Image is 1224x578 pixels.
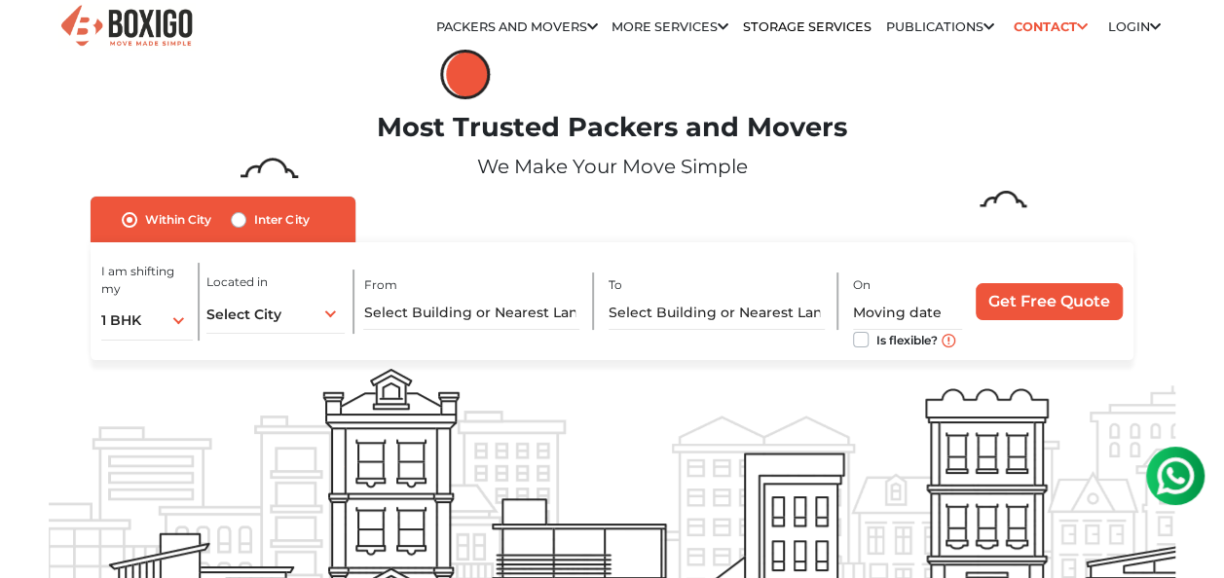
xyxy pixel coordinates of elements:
[19,19,58,58] img: whatsapp-icon.svg
[886,19,994,34] a: Publications
[1008,12,1094,42] a: Contact
[853,296,962,330] input: Moving date
[206,273,268,291] label: Located in
[609,296,825,330] input: Select Building or Nearest Landmark
[101,263,193,298] label: I am shifting my
[976,283,1123,320] input: Get Free Quote
[1108,19,1161,34] a: Login
[876,328,938,348] label: Is flexible?
[101,311,141,329] span: 1 BHK
[145,208,211,232] label: Within City
[363,276,396,294] label: From
[742,19,871,34] a: Storage Services
[58,3,195,51] img: Boxigo
[49,152,1174,181] p: We Make Your Move Simple
[436,19,598,34] a: Packers and Movers
[206,306,281,323] span: Select City
[612,19,728,34] a: More services
[254,208,309,232] label: Inter City
[49,112,1174,144] h1: Most Trusted Packers and Movers
[609,276,622,294] label: To
[942,334,955,347] img: move_date_info
[363,296,579,330] input: Select Building or Nearest Landmark
[853,276,871,294] label: On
